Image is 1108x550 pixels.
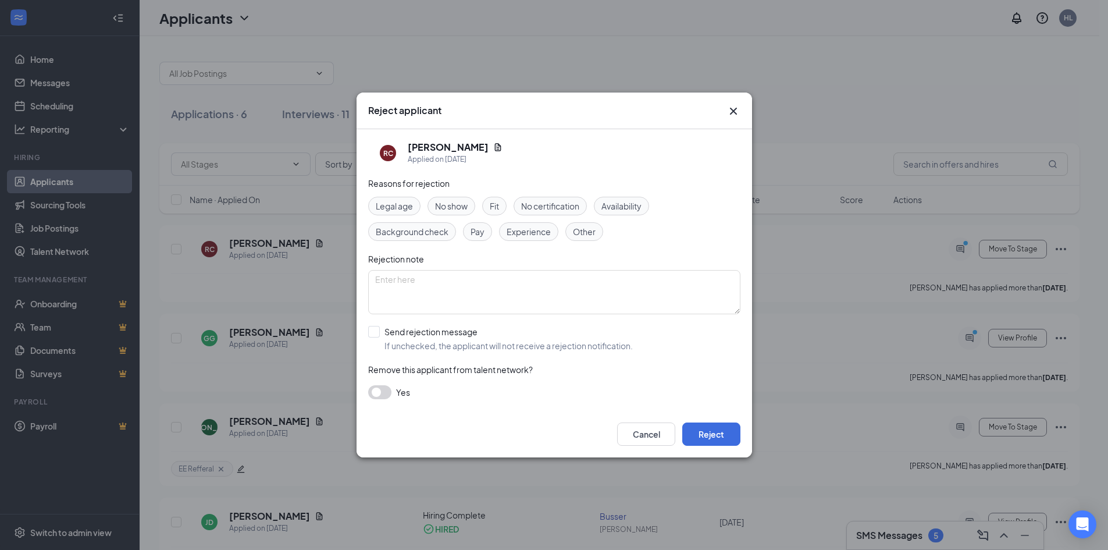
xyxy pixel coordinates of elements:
svg: Cross [726,104,740,118]
span: No certification [521,200,579,212]
div: Open Intercom Messenger [1068,510,1096,538]
span: Yes [396,385,410,399]
span: Pay [471,225,484,238]
span: Rejection note [368,254,424,264]
span: Fit [490,200,499,212]
span: Experience [507,225,551,238]
span: Other [573,225,596,238]
div: RC [383,148,393,158]
span: Availability [601,200,642,212]
svg: Document [493,143,503,152]
button: Cancel [617,423,675,446]
span: Remove this applicant from talent network? [368,364,533,375]
span: Background check [376,225,448,238]
h3: Reject applicant [368,104,441,117]
span: Reasons for rejection [368,178,450,189]
button: Close [726,104,740,118]
div: Applied on [DATE] [408,154,503,165]
span: Legal age [376,200,413,212]
h5: [PERSON_NAME] [408,141,489,154]
button: Reject [682,423,740,446]
span: No show [435,200,468,212]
